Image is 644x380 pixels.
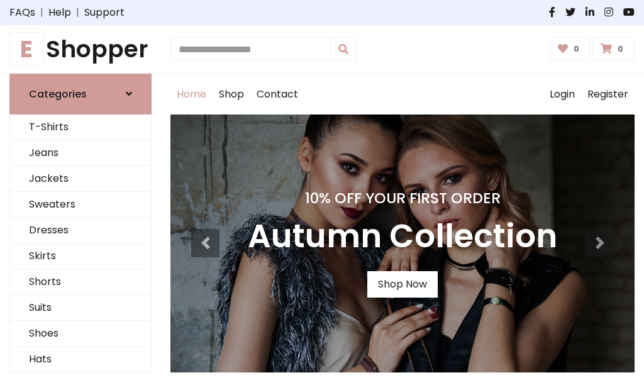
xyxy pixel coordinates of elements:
[10,347,151,372] a: Hats
[10,269,151,295] a: Shorts
[84,5,125,20] a: Support
[367,271,438,298] a: Shop Now
[248,217,557,256] h3: Autumn Collection
[29,88,87,100] h6: Categories
[10,115,151,140] a: T-Shirts
[9,35,152,64] a: EShopper
[35,5,48,20] span: |
[213,74,250,115] a: Shop
[10,321,151,347] a: Shoes
[10,218,151,243] a: Dresses
[550,37,591,61] a: 0
[10,192,151,218] a: Sweaters
[570,43,582,55] span: 0
[9,32,43,66] span: E
[9,5,35,20] a: FAQs
[248,189,557,207] h4: 10% Off Your First Order
[10,295,151,321] a: Suits
[71,5,84,20] span: |
[170,74,213,115] a: Home
[10,243,151,269] a: Skirts
[250,74,304,115] a: Contact
[543,74,581,115] a: Login
[9,35,152,64] h1: Shopper
[10,140,151,166] a: Jeans
[10,166,151,192] a: Jackets
[48,5,71,20] a: Help
[9,74,152,115] a: Categories
[592,37,635,61] a: 0
[614,43,626,55] span: 0
[581,74,635,115] a: Register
